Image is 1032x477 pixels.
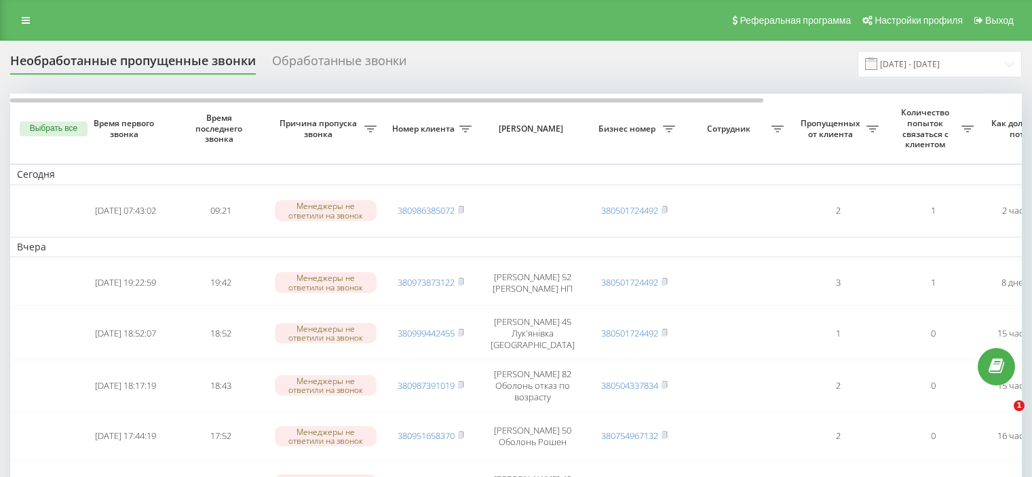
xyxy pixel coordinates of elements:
td: [PERSON_NAME] 82 Оболонь отказ по возрасту [478,361,587,411]
span: [PERSON_NAME] [490,123,575,134]
div: Менеджеры не ответили на звонок [275,200,377,221]
span: Реферальная программа [740,15,851,26]
button: Выбрать все [20,121,88,136]
td: 17:52 [173,413,268,459]
a: 380986385072 [398,204,455,216]
span: Настройки профиля [875,15,963,26]
a: 380501724492 [601,276,658,288]
td: [PERSON_NAME] 52 [PERSON_NAME] НП [478,260,587,306]
td: 3 [790,260,885,306]
span: Бизнес номер [594,123,663,134]
a: 380501724492 [601,327,658,339]
a: 380501724492 [601,204,658,216]
td: [PERSON_NAME] 45 Лук'янівка [GEOGRAPHIC_DATA] [478,309,587,358]
td: 2 [790,188,885,234]
div: Менеджеры не ответили на звонок [275,375,377,396]
span: 1 [1014,400,1025,411]
div: Менеджеры не ответили на звонок [275,426,377,446]
span: Пропущенных от клиента [797,118,866,139]
span: Причина пропуска звонка [275,118,364,139]
a: 380999442455 [398,327,455,339]
a: 380987391019 [398,379,455,392]
td: 18:43 [173,361,268,411]
td: [PERSON_NAME] 50 Оболонь Рошен [478,413,587,459]
td: 09:21 [173,188,268,234]
div: Менеджеры не ответили на звонок [275,272,377,292]
td: 0 [885,413,980,459]
td: 0 [885,309,980,358]
div: Необработанные пропущенные звонки [10,54,256,75]
td: 19:42 [173,260,268,306]
td: 2 [790,413,885,459]
span: Количество попыток связаться с клиентом [892,107,961,149]
span: Номер клиента [390,123,459,134]
span: Время последнего звонка [184,113,257,145]
td: 0 [885,361,980,411]
td: [DATE] 17:44:19 [78,413,173,459]
td: 1 [885,260,980,306]
span: Время первого звонка [89,118,162,139]
a: 380951658370 [398,430,455,442]
div: Менеджеры не ответили на звонок [275,323,377,343]
a: 380504337834 [601,379,658,392]
td: 1 [790,309,885,358]
iframe: Intercom live chat [986,400,1018,433]
td: 18:52 [173,309,268,358]
td: 2 [790,361,885,411]
a: 380754967132 [601,430,658,442]
span: Сотрудник [689,123,771,134]
a: 380973873122 [398,276,455,288]
td: [DATE] 18:17:19 [78,361,173,411]
td: [DATE] 07:43:02 [78,188,173,234]
td: [DATE] 19:22:59 [78,260,173,306]
div: Обработанные звонки [272,54,406,75]
td: [DATE] 18:52:07 [78,309,173,358]
span: Выход [985,15,1014,26]
td: 1 [885,188,980,234]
